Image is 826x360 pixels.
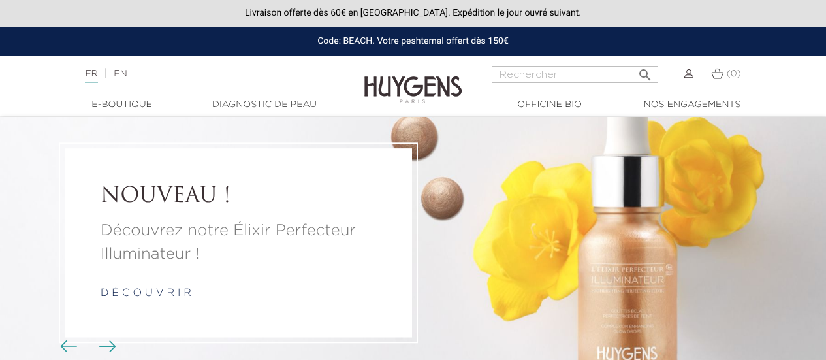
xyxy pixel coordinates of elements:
[637,63,653,79] i: 
[78,66,334,82] div: |
[57,98,187,112] a: E-Boutique
[199,98,330,112] a: Diagnostic de peau
[101,184,376,209] a: NOUVEAU !
[727,69,741,78] span: (0)
[364,55,462,105] img: Huygens
[114,69,127,78] a: EN
[101,289,191,299] a: d é c o u v r i r
[492,66,658,83] input: Rechercher
[627,98,757,112] a: Nos engagements
[633,62,657,80] button: 
[85,69,97,83] a: FR
[65,336,108,356] div: Boutons du carrousel
[484,98,615,112] a: Officine Bio
[101,220,376,267] a: Découvrez notre Élixir Perfecteur Illuminateur !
